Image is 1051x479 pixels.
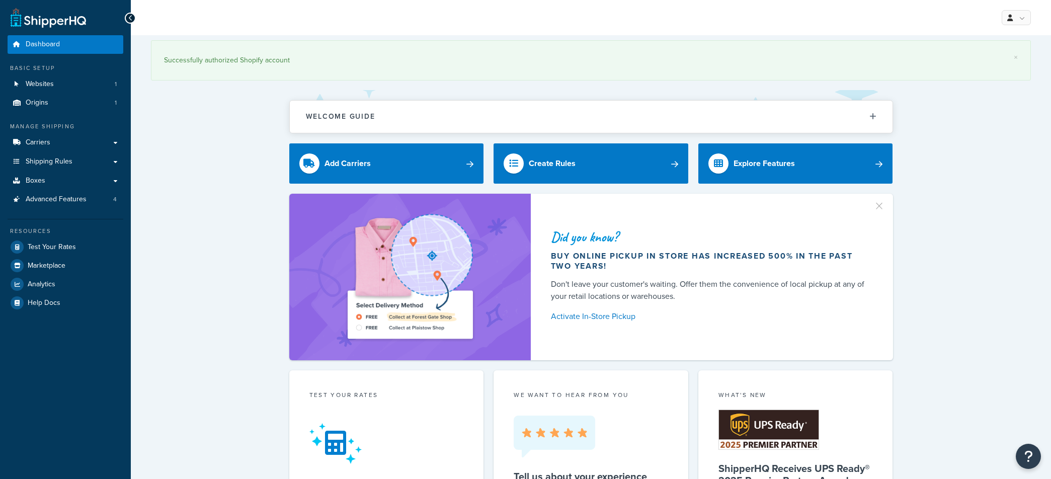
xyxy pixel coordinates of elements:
a: Test Your Rates [8,238,123,256]
a: Create Rules [494,143,688,184]
a: Add Carriers [289,143,484,184]
div: Add Carriers [325,156,371,171]
a: × [1014,53,1018,61]
li: Websites [8,75,123,94]
h2: Welcome Guide [306,113,375,120]
li: Advanced Features [8,190,123,209]
a: Origins1 [8,94,123,112]
span: 1 [115,99,117,107]
span: Boxes [26,177,45,185]
p: we want to hear from you [514,390,668,400]
span: Origins [26,99,48,107]
a: Help Docs [8,294,123,312]
div: What's New [718,390,873,402]
a: Advanced Features4 [8,190,123,209]
a: Carriers [8,133,123,152]
div: Resources [8,227,123,235]
div: Explore Features [734,156,795,171]
button: Welcome Guide [290,101,893,132]
div: Basic Setup [8,64,123,72]
span: Analytics [28,280,55,289]
div: Buy online pickup in store has increased 500% in the past two years! [551,251,869,271]
span: Marketplace [28,262,65,270]
a: Explore Features [698,143,893,184]
img: ad-shirt-map-b0359fc47e01cab431d101c4b569394f6a03f54285957d908178d52f29eb9668.png [319,209,501,346]
div: Test your rates [309,390,464,402]
li: Origins [8,94,123,112]
a: Shipping Rules [8,152,123,171]
a: Dashboard [8,35,123,54]
a: Websites1 [8,75,123,94]
div: Did you know? [551,230,869,244]
span: Websites [26,80,54,89]
div: Create Rules [529,156,576,171]
a: Marketplace [8,257,123,275]
span: 1 [115,80,117,89]
div: Don't leave your customer's waiting. Offer them the convenience of local pickup at any of your re... [551,278,869,302]
a: Boxes [8,172,123,190]
div: Manage Shipping [8,122,123,131]
span: Help Docs [28,299,60,307]
span: Carriers [26,138,50,147]
span: Test Your Rates [28,243,76,252]
a: Activate In-Store Pickup [551,309,869,324]
div: Successfully authorized Shopify account [164,53,1018,67]
span: Dashboard [26,40,60,49]
span: Advanced Features [26,195,87,204]
a: Analytics [8,275,123,293]
button: Open Resource Center [1016,444,1041,469]
span: Shipping Rules [26,157,72,166]
span: 4 [113,195,117,204]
